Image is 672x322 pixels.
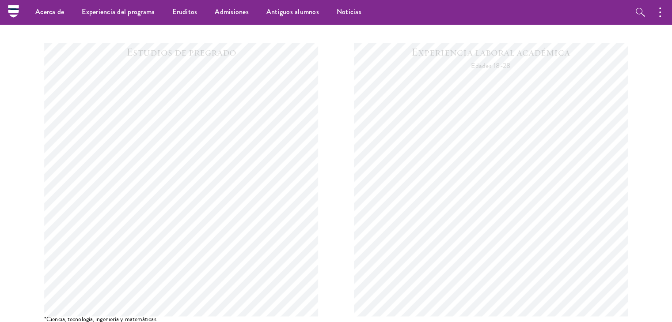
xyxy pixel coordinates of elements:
font: Experiencia del programa [82,7,155,17]
font: Acerca de [35,7,64,17]
font: Noticias [337,7,361,17]
font: Admisiones [215,7,249,17]
font: Eruditos [172,7,197,17]
font: Antiguos alumnos [266,7,319,17]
